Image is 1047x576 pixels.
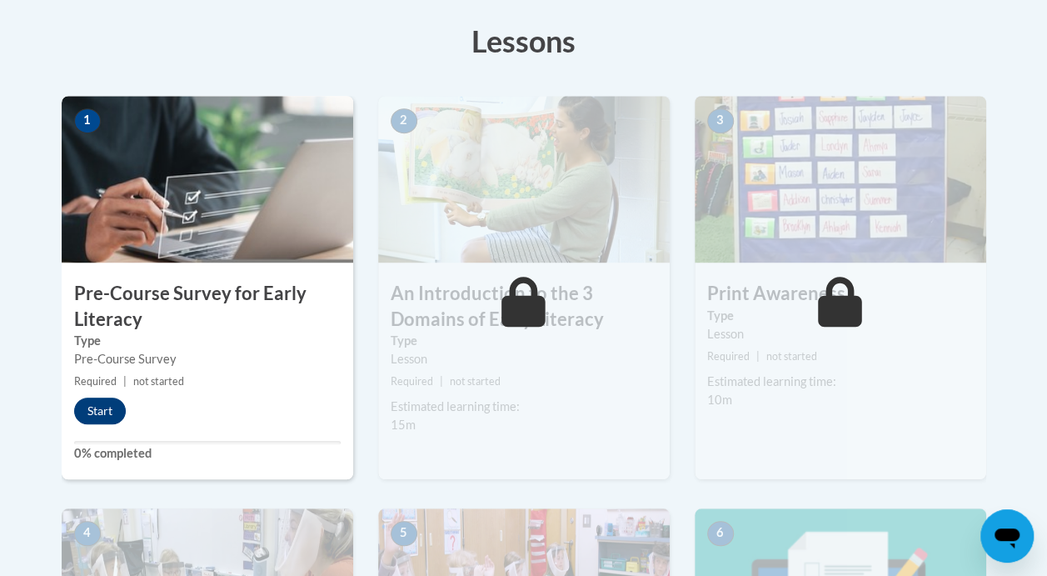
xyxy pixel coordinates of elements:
span: not started [133,375,184,388]
span: Required [391,375,433,388]
span: 2 [391,108,417,133]
h3: Pre-Course Survey for Early Literacy [62,281,353,333]
div: Pre-Course Survey [74,350,341,368]
span: not started [450,375,501,388]
div: Lesson [391,350,657,368]
span: 15m [391,418,416,432]
span: 1 [74,108,101,133]
span: | [756,350,760,363]
span: 5 [391,521,417,546]
img: Course Image [62,96,353,263]
h3: An Introduction to the 3 Domains of Early Literacy [378,281,670,333]
span: not started [766,350,817,363]
h3: Lessons [62,20,986,62]
span: | [440,375,443,388]
label: Type [391,332,657,350]
button: Start [74,398,126,424]
div: Estimated learning time: [707,373,974,391]
label: 0% completed [74,444,341,463]
iframe: Button to launch messaging window [980,509,1034,563]
span: 10m [707,393,732,407]
img: Course Image [695,96,986,263]
img: Course Image [378,96,670,263]
label: Type [74,332,341,350]
span: 4 [74,521,101,546]
label: Type [707,307,974,325]
span: Required [74,375,117,388]
h3: Print Awareness [695,281,986,307]
span: Required [707,350,750,363]
span: 3 [707,108,734,133]
span: 6 [707,521,734,546]
div: Estimated learning time: [391,398,657,416]
div: Lesson [707,325,974,343]
span: | [123,375,127,388]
